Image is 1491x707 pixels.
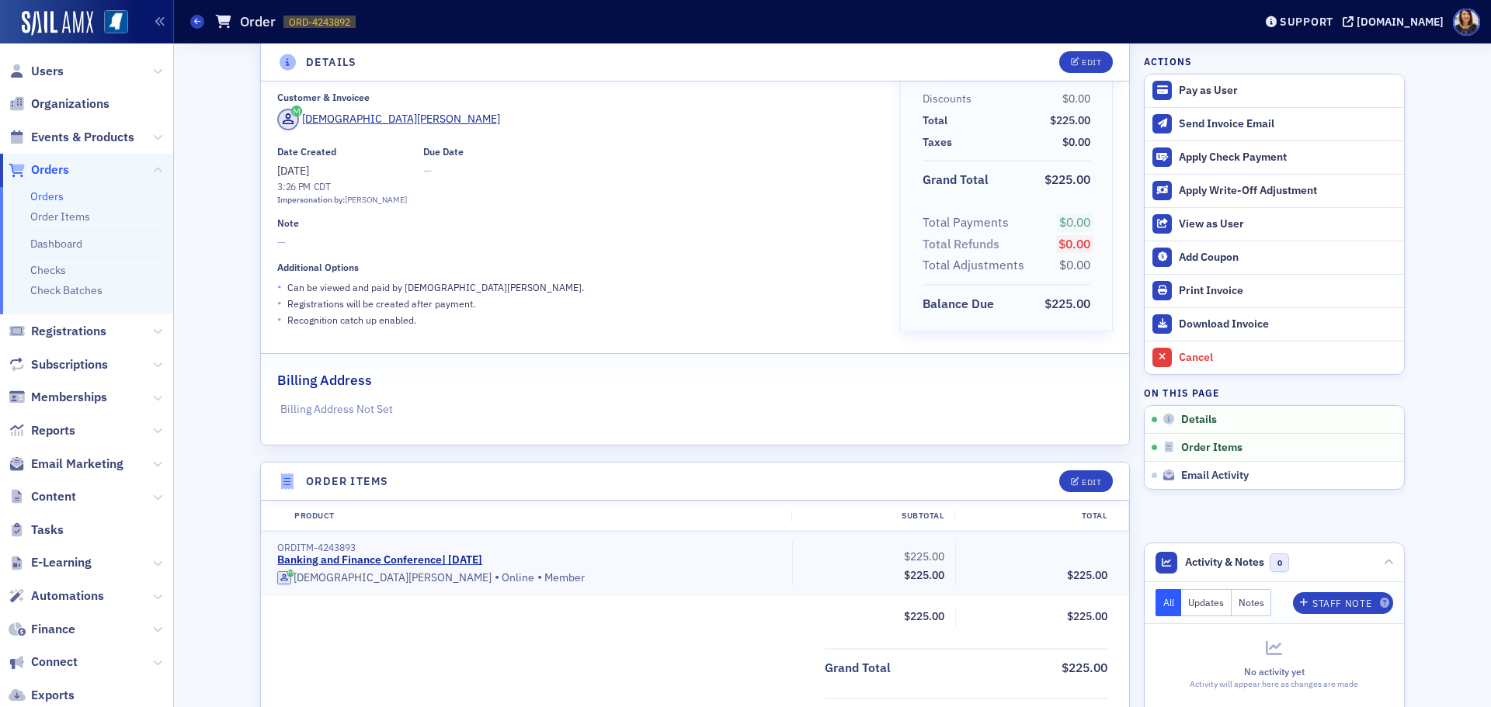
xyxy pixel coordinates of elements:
[30,237,82,251] a: Dashboard
[1181,413,1217,427] span: Details
[277,109,500,130] a: [DEMOGRAPHIC_DATA][PERSON_NAME]
[104,10,128,34] img: SailAMX
[277,370,372,390] h2: Billing Address
[277,295,282,311] span: •
[93,10,128,36] a: View Homepage
[1062,92,1090,106] span: $0.00
[1144,386,1405,400] h4: On this page
[277,180,311,192] time: 3:26 PM
[1145,341,1404,374] button: Cancel
[277,262,359,273] div: Additional Options
[923,295,999,314] span: Balance Due
[9,554,92,571] a: E-Learning
[30,263,66,277] a: Checks
[9,522,64,539] a: Tasks
[345,194,407,206] div: [PERSON_NAME]
[923,235,1005,254] span: Total Refunds
[791,510,954,522] div: Subtotal
[1357,15,1444,29] div: [DOMAIN_NAME]
[923,113,953,129] span: Total
[1059,470,1113,492] button: Edit
[1156,589,1182,616] button: All
[9,587,104,605] a: Automations
[923,256,1030,275] span: Total Adjustments
[277,194,345,205] span: Impersonation by:
[1067,568,1107,582] span: $225.00
[1156,678,1393,691] div: Activity will appear here as changes are made
[904,568,944,582] span: $225.00
[1179,184,1396,198] div: Apply Write-Off Adjustment
[277,92,370,103] div: Customer & Invoicee
[280,401,1110,418] p: Billing Address Not Set
[31,488,76,505] span: Content
[1044,172,1090,187] span: $225.00
[1343,16,1449,27] button: [DOMAIN_NAME]
[923,91,971,107] div: Discounts
[31,161,69,178] span: Orders
[825,659,896,678] span: Grand Total
[1181,469,1249,483] span: Email Activity
[277,311,282,328] span: •
[923,213,1014,232] span: Total Payments
[1312,599,1371,608] div: Staff Note
[9,687,75,704] a: Exports
[31,95,109,113] span: Organizations
[277,164,309,178] span: [DATE]
[1280,15,1333,29] div: Support
[302,111,500,127] div: [DEMOGRAPHIC_DATA][PERSON_NAME]
[9,653,78,671] a: Connect
[31,522,64,539] span: Tasks
[277,553,482,567] a: Banking and Finance Conference| [DATE]
[923,295,994,314] div: Balance Due
[1059,257,1090,272] span: $0.00
[1179,251,1396,265] div: Add Coupon
[1179,151,1396,165] div: Apply Check Payment
[31,422,75,439] span: Reports
[31,653,78,671] span: Connect
[9,323,106,340] a: Registrations
[1145,174,1404,207] button: Apply Write-Off Adjustment
[1179,284,1396,298] div: Print Invoice
[287,280,584,294] p: Can be viewed and paid by [DEMOGRAPHIC_DATA][PERSON_NAME] .
[31,63,64,80] span: Users
[287,296,475,310] p: Registrations will be created after payment.
[1179,317,1396,331] div: Download Invoice
[1044,296,1090,311] span: $225.00
[9,129,134,146] a: Events & Products
[31,129,134,146] span: Events & Products
[954,510,1117,522] div: Total
[923,134,952,151] div: Taxes
[277,542,781,553] div: ORDITM-4243893
[923,256,1024,275] div: Total Adjustments
[1179,84,1396,98] div: Pay as User
[277,217,299,229] div: Note
[923,235,999,254] div: Total Refunds
[31,389,107,406] span: Memberships
[9,161,69,178] a: Orders
[923,171,994,189] span: Grand Total
[277,146,336,158] div: Date Created
[31,687,75,704] span: Exports
[1145,241,1404,274] button: Add Coupon
[31,554,92,571] span: E-Learning
[31,456,123,473] span: Email Marketing
[1156,664,1393,678] div: No activity yet
[30,189,64,203] a: Orders
[1179,117,1396,131] div: Send Invoice Email
[1181,589,1232,616] button: Updates
[289,16,350,29] span: ORD-4243892
[9,621,75,638] a: Finance
[9,488,76,505] a: Content
[9,95,109,113] a: Organizations
[537,570,542,585] span: •
[1145,274,1404,307] a: Print Invoice
[306,54,357,71] h4: Details
[1145,107,1404,140] button: Send Invoice Email
[1059,51,1113,73] button: Edit
[1062,135,1090,149] span: $0.00
[31,621,75,638] span: Finance
[1293,592,1393,614] button: Staff Note
[923,134,958,151] span: Taxes
[1050,70,1090,84] span: $225.00
[923,213,1009,232] div: Total Payments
